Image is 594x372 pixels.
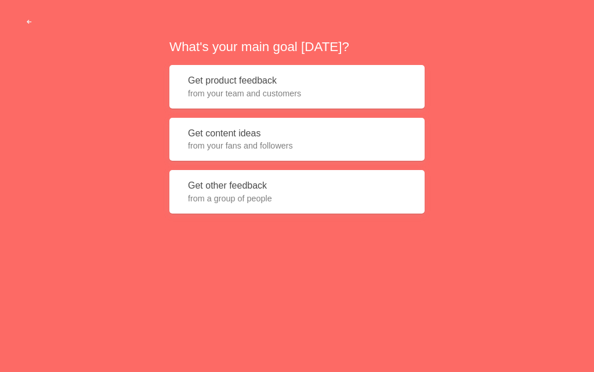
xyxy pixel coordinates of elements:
button: Get product feedbackfrom your team and customers [169,65,425,109]
button: Get other feedbackfrom a group of people [169,170,425,214]
span: from a group of people [188,193,406,204]
span: from your fans and followers [188,140,406,151]
button: Get content ideasfrom your fans and followers [169,118,425,161]
h2: What's your main goal [DATE]? [169,38,425,56]
span: from your team and customers [188,88,406,99]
